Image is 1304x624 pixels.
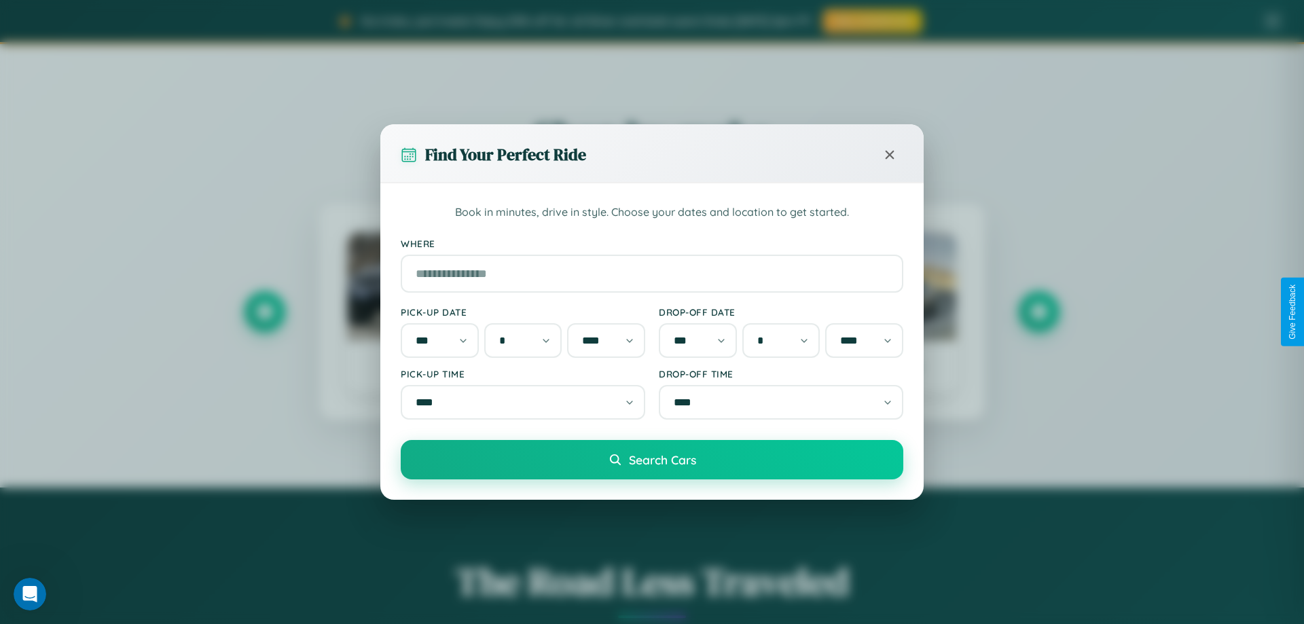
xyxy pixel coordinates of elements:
p: Book in minutes, drive in style. Choose your dates and location to get started. [401,204,903,221]
label: Pick-up Time [401,368,645,380]
label: Drop-off Time [659,368,903,380]
button: Search Cars [401,440,903,479]
label: Pick-up Date [401,306,645,318]
label: Where [401,238,903,249]
label: Drop-off Date [659,306,903,318]
h3: Find Your Perfect Ride [425,143,586,166]
span: Search Cars [629,452,696,467]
